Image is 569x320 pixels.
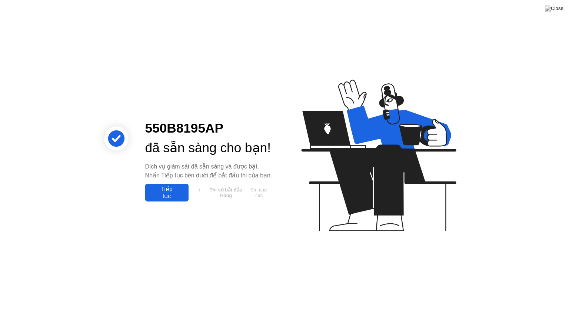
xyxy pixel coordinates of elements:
button: Tiếp tục [145,184,189,201]
button: Thi sẽ bắt đầu trong9m and 49s [192,186,273,200]
div: 550B8195AP [145,119,273,138]
div: Tiếp tục [147,186,186,200]
span: 9m and 49s [248,187,270,198]
img: Close [545,6,563,11]
div: đã sẵn sàng cho bạn! [145,138,273,158]
div: Dịch vụ giám sát đã sẵn sàng và được bật. Nhấn Tiếp tục bên dưới để bắt đầu thi của bạn. [145,162,273,180]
